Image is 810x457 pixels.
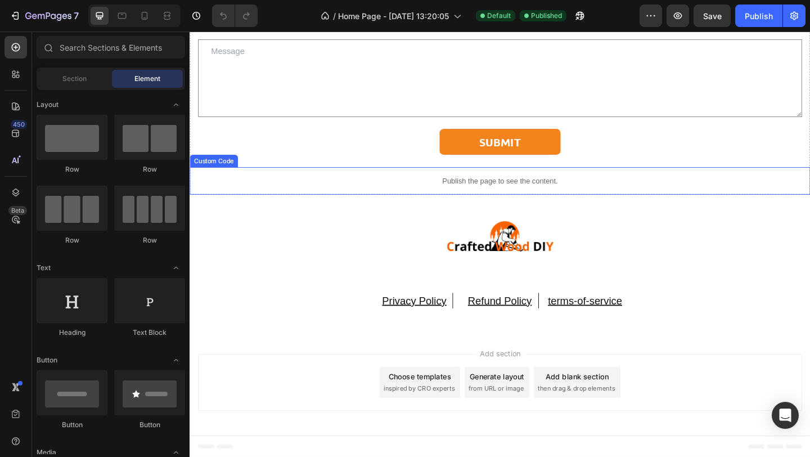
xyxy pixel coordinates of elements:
[311,344,364,356] span: Add section
[735,5,782,27] button: Publish
[114,328,185,338] div: Text Block
[379,383,462,393] span: then drag & drop elements
[37,263,51,273] span: Text
[8,206,27,215] div: Beta
[74,9,79,23] p: 7
[114,420,185,430] div: Button
[772,402,799,429] div: Open Intercom Messenger
[531,11,562,21] span: Published
[37,420,107,430] div: Button
[487,11,511,21] span: Default
[37,100,58,110] span: Layout
[62,74,87,84] span: Section
[2,136,50,146] div: Custom Code
[305,369,364,381] div: Generate layout
[11,120,27,129] div: 450
[37,328,107,338] div: Heading
[134,74,160,84] span: Element
[167,96,185,114] span: Toggle open
[114,235,185,245] div: Row
[212,5,258,27] div: Undo/Redo
[703,11,722,21] span: Save
[37,355,57,365] span: Button
[272,106,403,134] button: SUBMIT
[209,286,279,299] a: Privacy Policy
[387,369,456,381] div: Add blank section
[190,32,810,457] iframe: Design area
[303,286,372,299] a: Refund Policy
[37,164,107,174] div: Row
[114,164,185,174] div: Row
[333,10,336,22] span: /
[37,235,107,245] div: Row
[694,5,731,27] button: Save
[167,351,185,369] span: Toggle open
[390,286,470,299] a: terms-of-service
[37,36,185,59] input: Search Sections & Elements
[303,383,363,393] span: from URL or image
[315,110,360,131] div: SUBMIT
[4,5,84,27] button: 7
[338,10,449,22] span: Home Page - [DATE] 13:20:05
[167,259,185,277] span: Toggle open
[211,383,288,393] span: inspired by CRO experts
[256,189,418,263] img: gempages_575105466900677744-8a55cb3a-8aeb-4fc7-b980-69c5e3e63c6a.png
[745,10,773,22] div: Publish
[217,369,285,381] div: Choose templates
